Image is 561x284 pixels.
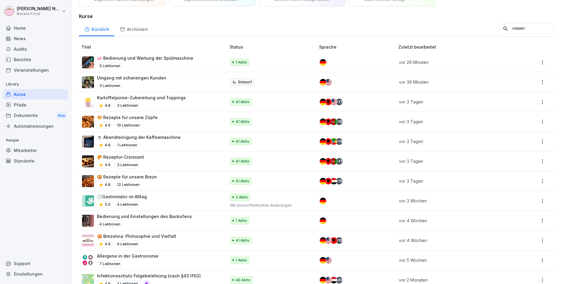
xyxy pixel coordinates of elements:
[3,110,68,121] div: Dokumente
[236,218,247,223] p: 1 Aktiv
[325,237,332,244] img: us.svg
[330,277,337,283] img: eg.svg
[3,258,68,269] div: Support
[399,237,507,244] p: vor 4 Wochen
[105,142,110,148] p: 4.8
[82,76,94,88] img: ibmq16c03v2u1873hyb2ubud.png
[399,178,507,184] p: vor 3 Tagen
[230,44,317,50] p: Status
[114,21,153,36] div: Archiviert
[97,174,157,180] p: 🥨 Rezepte für unsere Brezn
[399,118,507,125] p: vor 3 Tagen
[3,156,68,166] a: Standorte
[105,202,110,207] p: 5.0
[82,136,94,148] img: um2bbbjq4dbxxqlrsbhdtvqt.png
[3,136,68,145] p: People
[3,44,68,54] a: Audits
[82,195,94,207] img: zf1diywe2uika4nfqdkmjb3e.png
[3,145,68,156] a: Mitarbeiter
[236,277,250,283] p: 40 Aktiv
[115,142,140,149] p: 1 Lektionen
[319,44,396,50] p: Sprache
[97,253,158,259] p: Allergene in der Gastronomie
[3,54,68,65] a: Berichte
[97,154,144,160] p: 🥐 Rezeptur-Croissant
[3,65,68,75] div: Veranstaltungen
[236,159,249,164] p: 41 Aktiv
[325,118,332,125] img: al.svg
[3,33,68,44] a: News
[236,119,249,124] p: 41 Aktiv
[97,62,123,70] p: 5 Lektionen
[236,258,247,263] p: 1 Aktiv
[320,198,326,204] img: de.svg
[97,273,201,279] p: Infektionsschutz Folgebelehrung (nach §43 IfSG)
[56,112,67,119] div: New
[330,178,337,184] img: eg.svg
[115,241,140,248] p: 6 Lektionen
[325,257,332,264] img: us.svg
[82,155,94,167] img: uiwnpppfzomfnd70mlw8txee.png
[82,116,94,128] img: g80a8fc6kexzniuu9it64ulf.png
[105,103,110,108] p: 4.8
[105,162,110,168] p: 4.9
[320,118,326,125] img: de.svg
[115,122,142,129] p: 10 Lektionen
[79,21,114,36] a: Kürzlich
[325,158,332,165] img: al.svg
[3,23,68,33] a: Home
[399,217,507,224] p: vor 4 Wochen
[238,79,252,85] p: Entwurf
[236,139,249,144] p: 41 Aktiv
[97,221,123,228] p: 4 Lektionen
[320,158,326,165] img: de.svg
[3,110,68,121] a: DokumenteNew
[320,257,326,264] img: de.svg
[236,238,249,243] p: 41 Aktiv
[82,96,94,108] img: ur5kfpj4g1mhuir9rzgpc78h.png
[82,254,94,266] img: wi6qaxf14ni09ll6d10wcg5r.png
[320,79,326,85] img: de.svg
[325,277,332,283] img: us.svg
[115,181,142,188] p: 12 Lektionen
[97,260,123,268] p: 7 Lektionen
[97,82,123,89] p: 3 Lektionen
[336,118,342,125] div: + 15
[97,134,181,140] p: ☕ Abendreinigung der Kaffeemaschine
[399,79,507,85] p: vor 39 Minuten
[320,178,326,184] img: de.svg
[82,215,94,227] img: l09wtd12x1dawatepxod0wyo.png
[105,123,110,128] p: 4.9
[97,55,193,61] p: 🧼 Bedienung und Wartung der Spülmaschine
[330,237,337,244] img: al.svg
[330,138,337,145] img: et.svg
[320,277,326,283] img: de.svg
[236,178,249,184] p: 41 Aktiv
[399,59,507,65] p: vor 26 Minuten
[330,99,337,105] img: us.svg
[82,56,94,68] img: hcrdr45r0dq7sapxekt8mety.png
[3,269,68,279] a: Einstellungen
[336,158,342,165] div: + 17
[399,198,507,204] p: vor 3 Wochen
[230,203,309,208] p: Mit unveröffentlichten Änderungen
[399,99,507,105] p: vor 3 Tagen
[3,100,68,110] a: Pfade
[81,44,227,50] p: Titel
[320,138,326,145] img: de.svg
[336,178,342,184] div: + 15
[236,195,248,200] p: 3 Aktiv
[3,89,68,100] a: Kurse
[399,277,507,283] p: vor 2 Monaten
[399,158,507,164] p: vor 3 Tagen
[236,99,249,105] p: 41 Aktiv
[336,99,342,105] div: + 17
[97,114,158,121] p: 🥯 Rezepte für unsere Zöpfe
